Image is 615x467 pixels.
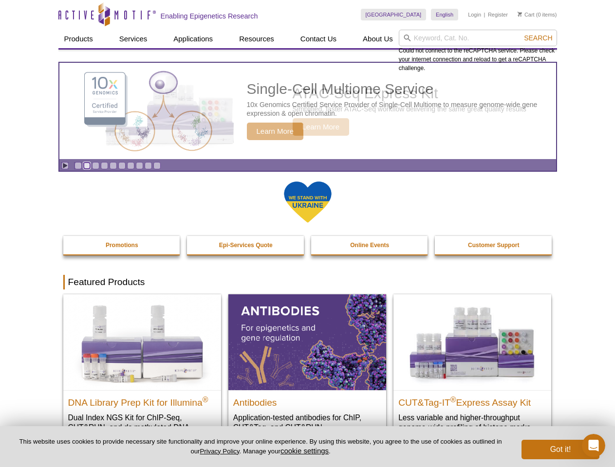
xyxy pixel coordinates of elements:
[110,162,117,169] a: Go to slide 5
[518,11,535,18] a: Cart
[127,162,134,169] a: Go to slide 7
[153,162,161,169] a: Go to slide 10
[518,12,522,17] img: Your Cart
[311,236,429,254] a: Online Events
[228,294,386,390] img: All Antibodies
[357,30,399,48] a: About Us
[431,9,458,20] a: English
[435,236,553,254] a: Customer Support
[393,294,551,390] img: CUT&Tag-IT® Express Assay Kit
[399,30,557,72] div: Could not connect to the reCAPTCHA service. Please check your internet connection and reload to g...
[83,162,91,169] a: Go to slide 2
[168,30,219,48] a: Applications
[118,162,126,169] a: Go to slide 6
[92,162,99,169] a: Go to slide 3
[280,447,329,455] button: cookie settings
[106,242,138,249] strong: Promotions
[187,236,305,254] a: Epi-Services Quote
[398,413,546,432] p: Less variable and higher-throughput genome-wide profiling of histone marks​.
[63,294,221,390] img: DNA Library Prep Kit for Illumina
[200,448,239,455] a: Privacy Policy
[518,9,557,20] li: (0 items)
[524,34,552,42] span: Search
[393,294,551,442] a: CUT&Tag-IT® Express Assay Kit CUT&Tag-IT®Express Assay Kit Less variable and higher-throughput ge...
[582,434,605,457] iframe: Intercom live chat
[16,437,505,456] p: This website uses cookies to provide necessary site functionality and improve your online experie...
[350,242,389,249] strong: Online Events
[58,30,99,48] a: Products
[468,242,519,249] strong: Customer Support
[61,162,69,169] a: Toggle autoplay
[399,30,557,46] input: Keyword, Cat. No.
[75,162,82,169] a: Go to slide 1
[68,393,216,408] h2: DNA Library Prep Kit for Illumina
[468,11,481,18] a: Login
[361,9,427,20] a: [GEOGRAPHIC_DATA]
[450,395,456,403] sup: ®
[63,236,181,254] a: Promotions
[101,162,108,169] a: Go to slide 4
[145,162,152,169] a: Go to slide 9
[233,413,381,432] p: Application-tested antibodies for ChIP, CUT&Tag, and CUT&RUN.
[63,275,552,289] h2: Featured Products
[398,393,546,408] h2: CUT&Tag-IT Express Assay Kit
[161,12,258,20] h2: Enabling Epigenetics Research
[488,11,508,18] a: Register
[63,294,221,451] a: DNA Library Prep Kit for Illumina DNA Library Prep Kit for Illumina® Dual Index NGS Kit for ChIP-...
[219,242,273,249] strong: Epi-Services Quote
[203,395,208,403] sup: ®
[233,393,381,408] h2: Antibodies
[136,162,143,169] a: Go to slide 8
[68,413,216,442] p: Dual Index NGS Kit for ChIP-Seq, CUT&RUN, and ds methylated DNA assays.
[295,30,342,48] a: Contact Us
[228,294,386,442] a: All Antibodies Antibodies Application-tested antibodies for ChIP, CUT&Tag, and CUT&RUN.
[521,34,555,42] button: Search
[522,440,599,459] button: Got it!
[484,9,485,20] li: |
[233,30,280,48] a: Resources
[113,30,153,48] a: Services
[283,180,332,224] img: We Stand With Ukraine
